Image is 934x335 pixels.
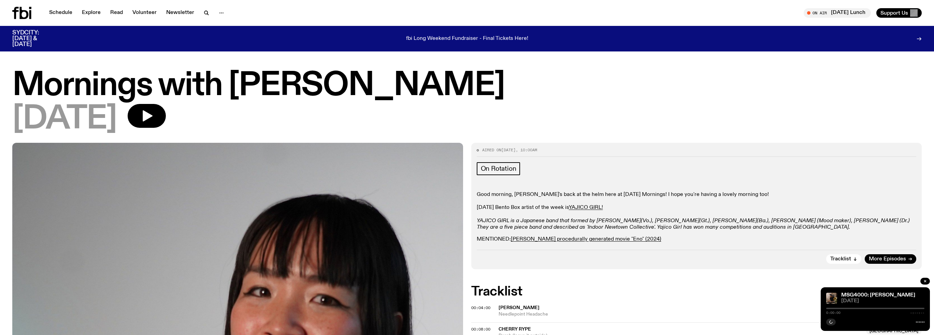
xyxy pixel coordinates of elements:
[501,147,516,153] span: [DATE]
[162,8,198,18] a: Newsletter
[12,104,117,135] span: [DATE]
[45,8,76,18] a: Schedule
[866,328,922,334] span: [GEOGRAPHIC_DATA]
[499,311,862,318] span: Needlepoint Headache
[569,205,603,210] a: YAJICO GIRL!
[477,192,917,231] p: Good morning, [PERSON_NAME]'s back at the helm here at [DATE] Mornings! I hope you're having a lo...
[406,36,528,42] p: fbi Long Weekend Fundraiser - Final Tickets Here!
[12,71,922,101] h1: Mornings with [PERSON_NAME]
[511,237,661,242] a: [PERSON_NAME] procedurally generated movie "Eno" (2024)
[910,311,924,315] span: -:--:--
[482,147,501,153] span: Aired on
[477,218,910,230] em: YAJICO GIRL is a Japanese band that formed by [PERSON_NAME](Vo.), [PERSON_NAME](Gt.), [PERSON_NAM...
[880,10,908,16] span: Support Us
[471,328,490,331] button: 00:08:00
[865,254,916,264] a: More Episodes
[869,257,906,262] span: More Episodes
[477,162,520,175] a: On Rotation
[471,326,490,332] span: 00:08:00
[106,8,127,18] a: Read
[841,299,924,304] span: [DATE]
[499,305,540,310] span: [PERSON_NAME]
[830,257,851,262] span: Tracklist
[804,8,871,18] button: On Air[DATE] Lunch
[826,311,840,315] span: 0:00:00
[481,165,516,172] span: On Rotation
[826,254,861,264] button: Tracklist
[471,305,490,310] span: 00:04:00
[471,286,922,298] h2: Tracklist
[12,30,56,47] h3: SYDCITY: [DATE] & [DATE]
[128,8,161,18] a: Volunteer
[477,236,917,243] p: MENTIONED:
[471,306,490,310] button: 00:04:00
[78,8,105,18] a: Explore
[841,292,915,298] a: MSG4000: [PERSON_NAME]
[516,147,537,153] span: , 10:00am
[499,327,531,332] span: Cherry Rype
[876,8,922,18] button: Support Us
